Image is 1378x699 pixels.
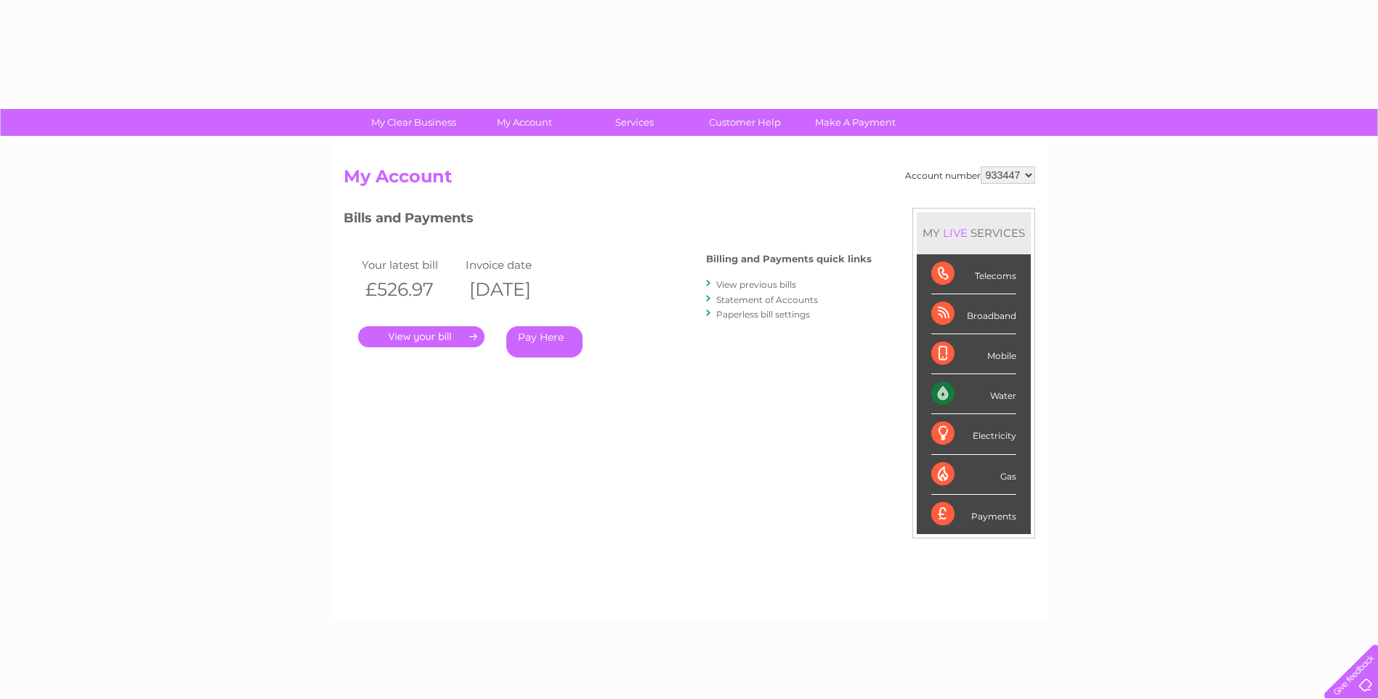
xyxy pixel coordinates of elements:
[931,414,1016,454] div: Electricity
[940,226,970,240] div: LIVE
[795,109,915,136] a: Make A Payment
[716,279,796,290] a: View previous bills
[905,166,1035,184] div: Account number
[931,294,1016,334] div: Broadband
[344,208,872,233] h3: Bills and Payments
[931,495,1016,534] div: Payments
[706,254,872,264] h4: Billing and Payments quick links
[716,294,818,305] a: Statement of Accounts
[462,275,567,304] th: [DATE]
[462,255,567,275] td: Invoice date
[931,254,1016,294] div: Telecoms
[716,309,810,320] a: Paperless bill settings
[931,455,1016,495] div: Gas
[344,166,1035,194] h2: My Account
[358,255,463,275] td: Your latest bill
[917,212,1031,254] div: MY SERVICES
[358,326,485,347] a: .
[931,334,1016,374] div: Mobile
[464,109,584,136] a: My Account
[575,109,694,136] a: Services
[354,109,474,136] a: My Clear Business
[685,109,805,136] a: Customer Help
[931,374,1016,414] div: Water
[506,326,583,357] a: Pay Here
[358,275,463,304] th: £526.97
